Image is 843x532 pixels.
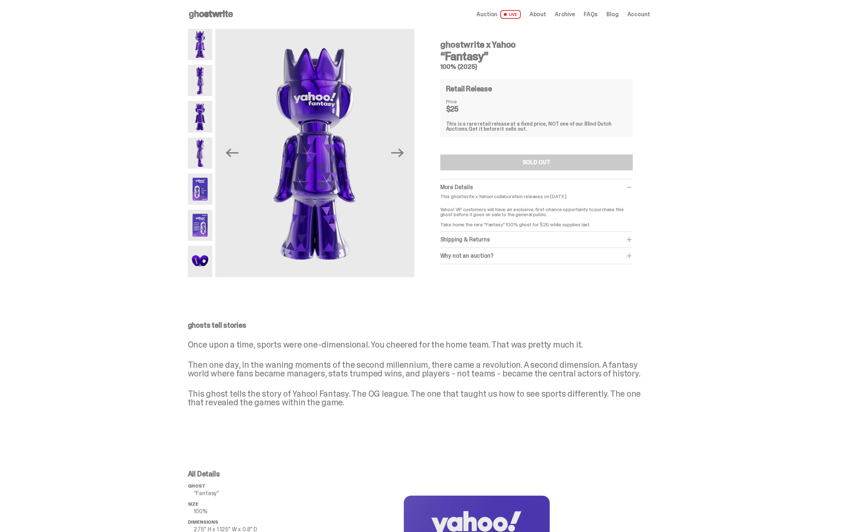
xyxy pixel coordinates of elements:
[188,501,198,507] span: Size
[446,99,482,104] dt: Price
[188,470,303,478] p: All Details
[440,51,633,62] h3: “Fantasy”
[440,183,473,191] span: More Details
[440,154,633,170] button: SOLD OUT
[446,105,482,113] dd: $25
[529,12,546,17] a: About
[555,12,575,17] a: Archive
[440,252,633,260] div: Why not an auction?
[440,40,633,49] h4: ghostwrite x Yahoo
[440,202,633,227] p: Yahoo! VIP customers will have an exclusive, first-chance opportunity to purchase this ghost befo...
[188,138,213,169] img: Yahoo-HG---4.png
[523,160,550,165] div: SOLD OUT
[468,126,527,132] span: Get it before it sells out.
[606,12,618,17] a: Blog
[440,194,633,199] p: This ghostwrite x Yahoo! collaboration releases on [DATE].
[188,322,650,329] p: ghosts tell stories
[188,65,213,96] img: Yahoo-HG---2.png
[188,174,213,205] img: Yahoo-HG---5.png
[188,210,213,241] img: Yahoo-HG---6.png
[440,64,633,70] h5: 100% (2025)
[476,12,497,17] span: Auction
[446,85,492,92] h4: Retail Release
[188,519,218,525] span: Dimensions
[194,490,303,496] p: “Fantasy”
[188,246,213,277] img: Yahoo-HG---7.png
[440,236,633,243] div: Shipping & Returns
[188,340,650,349] p: Once upon a time, sports were one-dimensional. You cheered for the home team. That was pretty muc...
[584,12,598,17] a: FAQs
[188,483,206,489] span: ghost
[224,145,240,161] button: Previous
[194,509,303,514] p: 100%
[215,29,414,277] img: Yahoo-HG---3.png
[188,389,650,407] p: This ghost tells the story of Yahoo! Fantasy. The OG league. The one that taught us how to see sp...
[446,121,627,131] div: This is a rare retail release at a fixed price, NOT one of our Blind Dutch Auctions.
[188,101,213,132] img: Yahoo-HG---3.png
[500,10,521,19] span: LIVE
[188,29,213,60] img: Yahoo-HG---1.png
[188,361,650,378] p: Then one day, in the waning moments of the second millennium, there came a revolution. A second d...
[627,12,650,17] a: Account
[476,10,520,19] a: Auction LIVE
[390,145,406,161] button: Next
